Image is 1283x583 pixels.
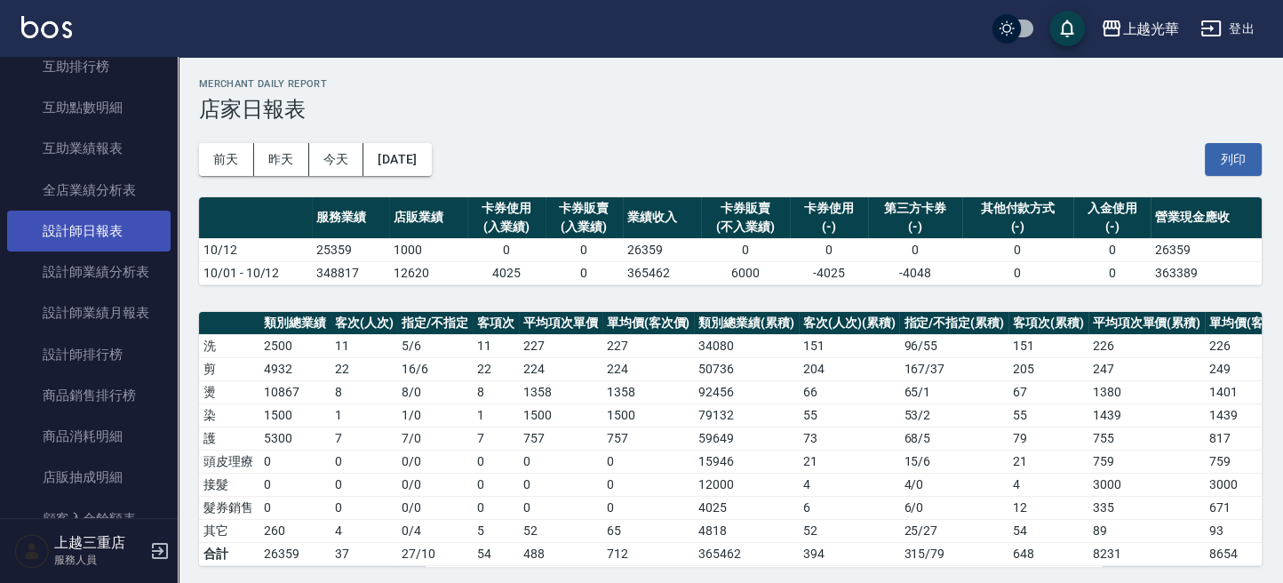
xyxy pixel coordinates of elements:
td: 0 [473,450,519,473]
td: 6000 [701,261,791,284]
td: 4025 [467,261,546,284]
th: 服務業績 [312,197,390,239]
td: 7 [331,427,398,450]
td: 648 [1008,542,1088,565]
div: 卡券使用 [472,199,541,218]
button: 登出 [1193,12,1262,45]
a: 互助排行榜 [7,46,171,87]
td: 73 [799,427,900,450]
td: 0 / 0 [397,496,473,519]
div: (-) [1078,218,1147,236]
td: 151 [1008,334,1088,357]
td: 11 [331,334,398,357]
td: 21 [1008,450,1088,473]
th: 營業現金應收 [1151,197,1262,239]
div: 卡券使用 [794,199,864,218]
button: 今天 [309,143,364,176]
td: 1500 [602,403,695,427]
td: 55 [799,403,900,427]
th: 客項次(累積) [1008,312,1088,335]
td: 0 [962,238,1073,261]
td: 0 [331,496,398,519]
td: 205 [1008,357,1088,380]
td: 363389 [1151,261,1262,284]
td: 26359 [1151,238,1262,261]
td: 4 [331,519,398,542]
td: 25359 [312,238,390,261]
td: 16 / 6 [397,357,473,380]
button: [DATE] [363,143,431,176]
td: 12000 [694,473,799,496]
th: 業績收入 [623,197,701,239]
button: 上越光華 [1094,11,1186,47]
td: 0 / 0 [397,473,473,496]
td: 226 [1088,334,1206,357]
td: 50736 [694,357,799,380]
button: 昨天 [254,143,309,176]
td: 59649 [694,427,799,450]
td: 0 [602,473,695,496]
h2: Merchant Daily Report [199,78,1262,90]
p: 服務人員 [54,552,145,568]
div: 其他付款方式 [967,199,1069,218]
td: 8 / 0 [397,380,473,403]
td: 65 [602,519,695,542]
img: Person [14,533,50,569]
div: 卡券販賣 [705,199,786,218]
th: 指定/不指定(累積) [899,312,1008,335]
td: 3000 [1088,473,1206,496]
td: 頭皮理療 [199,450,259,473]
td: 4 / 0 [899,473,1008,496]
td: 4818 [694,519,799,542]
td: 54 [473,542,519,565]
td: 1358 [602,380,695,403]
td: 髮券銷售 [199,496,259,519]
td: 204 [799,357,900,380]
div: (入業績) [550,218,619,236]
td: 0 [467,238,546,261]
td: 7 [473,427,519,450]
a: 商品銷售排行榜 [7,375,171,416]
td: 0 [519,496,602,519]
td: 52 [519,519,602,542]
td: 65 / 1 [899,380,1008,403]
td: 0 [259,496,331,519]
td: 6 [799,496,900,519]
td: 167 / 37 [899,357,1008,380]
td: 34080 [694,334,799,357]
td: 10/12 [199,238,312,261]
td: 67 [1008,380,1088,403]
td: 89 [1088,519,1206,542]
td: 227 [519,334,602,357]
td: 0 [259,473,331,496]
div: (-) [794,218,864,236]
td: -4025 [790,261,868,284]
td: 護 [199,427,259,450]
button: 列印 [1205,143,1262,176]
td: 1500 [519,403,602,427]
td: 54 [1008,519,1088,542]
td: 1439 [1088,403,1206,427]
button: save [1049,11,1085,46]
td: 26359 [259,542,331,565]
td: 染 [199,403,259,427]
td: 12620 [389,261,467,284]
td: 247 [1088,357,1206,380]
td: 0 [473,473,519,496]
div: (不入業績) [705,218,786,236]
td: 5300 [259,427,331,450]
th: 指定/不指定 [397,312,473,335]
td: 0 [331,450,398,473]
td: 8 [473,380,519,403]
td: 0 [602,496,695,519]
td: 0 [701,238,791,261]
a: 互助點數明細 [7,87,171,128]
td: 260 [259,519,331,542]
th: 客次(人次)(累積) [799,312,900,335]
td: 1380 [1088,380,1206,403]
td: 22 [331,357,398,380]
td: 22 [473,357,519,380]
td: 712 [602,542,695,565]
td: 1 [331,403,398,427]
td: 4932 [259,357,331,380]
